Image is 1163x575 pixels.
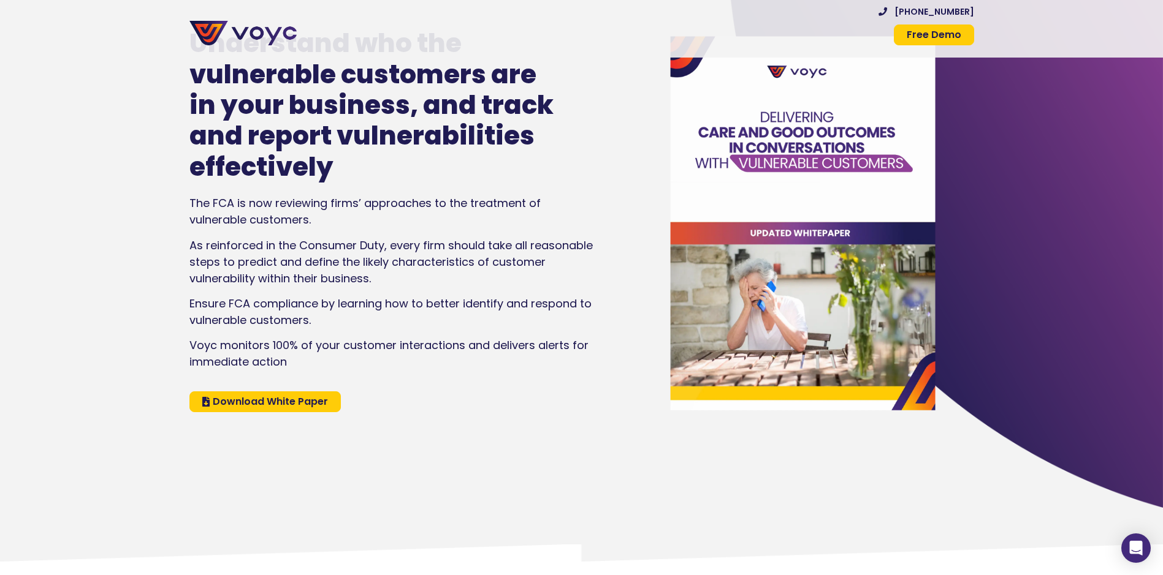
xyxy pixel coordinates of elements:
[189,21,297,45] img: voyc-full-logo
[213,397,328,407] span: Download White Paper
[879,7,974,16] a: [PHONE_NUMBER]
[189,337,595,370] p: Voyc monitors 100% of your customer interactions and delivers alerts for immediate action
[1121,533,1151,563] div: Open Intercom Messenger
[189,237,595,287] p: As reinforced in the Consumer Duty, every firm should take all reasonable steps to predict and de...
[189,28,559,182] h1: Understand who the vulnerable customers are in your business, and track and report vulnerabilitie...
[894,24,974,45] a: Free Demo
[215,341,265,351] a: Privacy Policy
[894,7,974,16] span: [PHONE_NUMBER]
[649,6,956,440] img: Vulnerable Customers Whitepaper
[907,30,961,40] span: Free Demo
[189,295,595,328] p: Ensure FCA compliance by learning how to better identify and respond to vulnerable customers.
[189,195,595,228] p: The FCA is now reviewing firms’ approaches to the treatment of vulnerable customers.
[189,391,341,412] a: Download White Paper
